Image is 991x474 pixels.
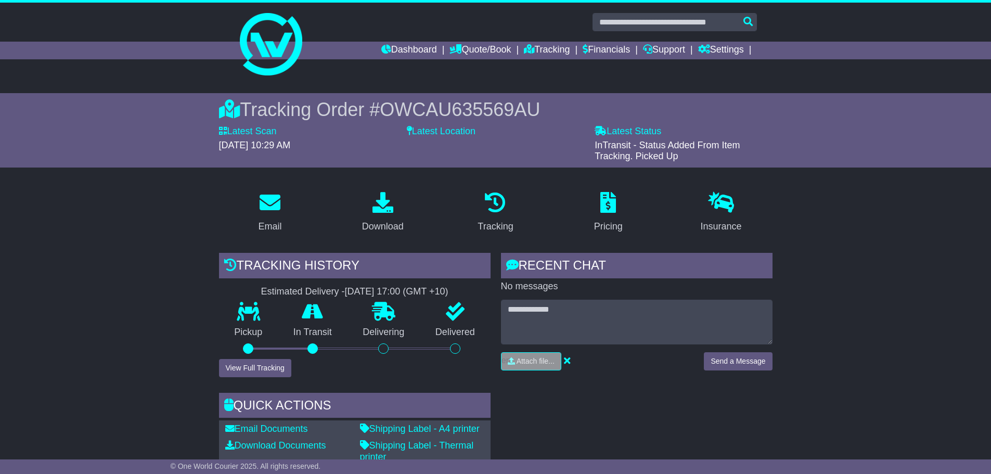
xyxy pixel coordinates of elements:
div: Tracking history [219,253,491,281]
span: OWCAU635569AU [380,99,540,120]
span: InTransit - Status Added From Item Tracking. Picked Up [595,140,740,162]
p: Delivering [348,327,420,338]
div: Insurance [701,220,742,234]
span: [DATE] 10:29 AM [219,140,291,150]
div: Tracking Order # [219,98,773,121]
div: Email [258,220,281,234]
p: In Transit [278,327,348,338]
label: Latest Status [595,126,661,137]
div: Tracking [478,220,513,234]
label: Latest Scan [219,126,277,137]
a: Insurance [694,188,749,237]
label: Latest Location [407,126,475,137]
a: Quote/Book [449,42,511,59]
div: Quick Actions [219,393,491,421]
a: Shipping Label - Thermal printer [360,440,474,462]
a: Shipping Label - A4 printer [360,424,480,434]
button: View Full Tracking [219,359,291,377]
a: Support [643,42,685,59]
span: © One World Courier 2025. All rights reserved. [171,462,321,470]
a: Dashboard [381,42,437,59]
button: Send a Message [704,352,772,370]
p: Pickup [219,327,278,338]
a: Download [355,188,410,237]
a: Email Documents [225,424,308,434]
a: Tracking [524,42,570,59]
a: Download Documents [225,440,326,451]
a: Tracking [471,188,520,237]
a: Financials [583,42,630,59]
a: Pricing [587,188,629,237]
div: Estimated Delivery - [219,286,491,298]
a: Settings [698,42,744,59]
div: Download [362,220,404,234]
p: No messages [501,281,773,292]
div: RECENT CHAT [501,253,773,281]
div: Pricing [594,220,623,234]
p: Delivered [420,327,491,338]
a: Email [251,188,288,237]
div: [DATE] 17:00 (GMT +10) [345,286,448,298]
